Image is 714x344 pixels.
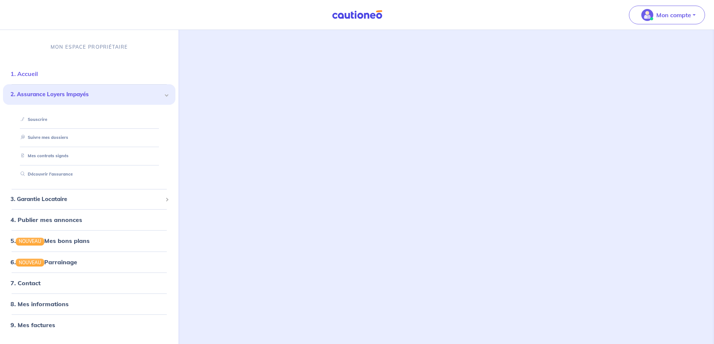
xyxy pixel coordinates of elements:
div: Mes contrats signés [12,150,166,162]
div: 3. Garantie Locataire [3,192,175,207]
a: Souscrire [18,117,47,122]
a: Suivre mes dossiers [18,135,68,140]
a: 5.NOUVEAUMes bons plans [10,237,90,244]
p: MON ESPACE PROPRIÉTAIRE [51,43,128,51]
p: Mon compte [656,10,691,19]
div: Découvrir l'assurance [12,168,166,180]
a: 6.NOUVEAUParrainage [10,258,77,265]
a: Découvrir l'assurance [18,171,73,177]
span: 2. Assurance Loyers Impayés [10,90,162,99]
a: 1. Accueil [10,70,38,77]
img: Cautioneo [329,10,385,19]
img: illu_account_valid_menu.svg [641,9,653,21]
a: 8. Mes informations [10,300,69,308]
div: 8. Mes informations [3,296,175,311]
div: 9. Mes factures [3,317,175,332]
div: 4. Publier mes annonces [3,212,175,227]
a: Mes contrats signés [18,153,69,158]
a: 4. Publier mes annonces [10,216,82,223]
div: 5.NOUVEAUMes bons plans [3,233,175,248]
div: Suivre mes dossiers [12,131,166,144]
a: 7. Contact [10,279,40,287]
span: 3. Garantie Locataire [10,195,162,204]
div: 7. Contact [3,275,175,290]
div: 1. Accueil [3,66,175,81]
button: illu_account_valid_menu.svgMon compte [629,6,705,24]
a: 9. Mes factures [10,321,55,329]
div: Souscrire [12,113,166,126]
div: 6.NOUVEAUParrainage [3,254,175,269]
div: 2. Assurance Loyers Impayés [3,84,175,105]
